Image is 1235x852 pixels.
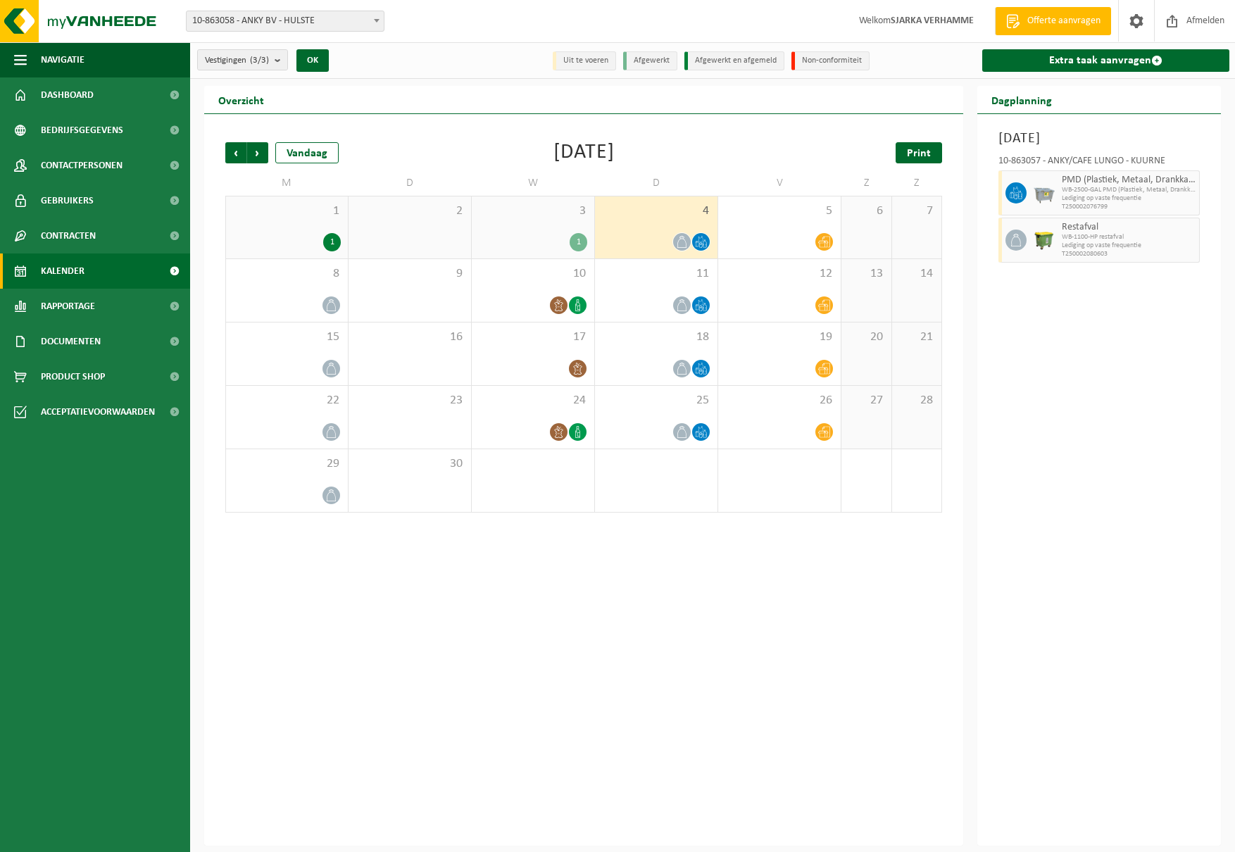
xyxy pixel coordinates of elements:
[1024,14,1104,28] span: Offerte aanvragen
[197,49,288,70] button: Vestigingen(3/3)
[553,51,616,70] li: Uit te voeren
[977,86,1066,113] h2: Dagplanning
[899,203,934,219] span: 7
[995,7,1111,35] a: Offerte aanvragen
[41,148,123,183] span: Contactpersonen
[233,456,341,472] span: 29
[553,142,615,163] div: [DATE]
[899,330,934,345] span: 21
[41,113,123,148] span: Bedrijfsgegevens
[1062,203,1196,211] span: T250002076799
[907,148,931,159] span: Print
[725,393,834,408] span: 26
[233,330,341,345] span: 15
[684,51,784,70] li: Afgewerkt en afgemeld
[998,156,1200,170] div: 10-863057 - ANKY/CAFE LUNGO - KUURNE
[247,142,268,163] span: Volgende
[41,218,96,253] span: Contracten
[1034,182,1055,203] img: WB-2500-GAL-GY-01
[1062,250,1196,258] span: T250002080603
[1062,186,1196,194] span: WB-2500-GAL PMD (Plastiek, Metaal, Drankkartons) (bedrijven)
[602,203,710,219] span: 4
[296,49,329,72] button: OK
[41,183,94,218] span: Gebruikers
[848,266,884,282] span: 13
[275,142,339,163] div: Vandaag
[841,170,891,196] td: Z
[233,203,341,219] span: 1
[349,170,472,196] td: D
[479,330,587,345] span: 17
[205,50,269,71] span: Vestigingen
[891,15,974,26] strong: SJARKA VERHAMME
[1062,242,1196,250] span: Lediging op vaste frequentie
[479,393,587,408] span: 24
[41,42,84,77] span: Navigatie
[1062,233,1196,242] span: WB-1100-HP restafval
[595,170,718,196] td: D
[982,49,1229,72] a: Extra taak aanvragen
[225,170,349,196] td: M
[187,11,384,31] span: 10-863058 - ANKY BV - HULSTE
[41,77,94,113] span: Dashboard
[356,330,464,345] span: 16
[250,56,269,65] count: (3/3)
[899,266,934,282] span: 14
[356,203,464,219] span: 2
[998,128,1200,149] h3: [DATE]
[479,203,587,219] span: 3
[725,203,834,219] span: 5
[602,330,710,345] span: 18
[896,142,942,163] a: Print
[602,266,710,282] span: 11
[725,330,834,345] span: 19
[602,393,710,408] span: 25
[233,266,341,282] span: 8
[472,170,595,196] td: W
[204,86,278,113] h2: Overzicht
[41,253,84,289] span: Kalender
[225,142,246,163] span: Vorige
[892,170,942,196] td: Z
[848,393,884,408] span: 27
[41,394,155,430] span: Acceptatievoorwaarden
[41,359,105,394] span: Product Shop
[718,170,841,196] td: V
[791,51,870,70] li: Non-conformiteit
[41,324,101,359] span: Documenten
[1034,230,1055,251] img: WB-1100-HPE-GN-50
[1062,222,1196,233] span: Restafval
[725,266,834,282] span: 12
[848,330,884,345] span: 20
[356,266,464,282] span: 9
[479,266,587,282] span: 10
[356,456,464,472] span: 30
[570,233,587,251] div: 1
[186,11,384,32] span: 10-863058 - ANKY BV - HULSTE
[41,289,95,324] span: Rapportage
[356,393,464,408] span: 23
[323,233,341,251] div: 1
[623,51,677,70] li: Afgewerkt
[899,393,934,408] span: 28
[848,203,884,219] span: 6
[1062,194,1196,203] span: Lediging op vaste frequentie
[1062,175,1196,186] span: PMD (Plastiek, Metaal, Drankkartons) (bedrijven)
[233,393,341,408] span: 22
